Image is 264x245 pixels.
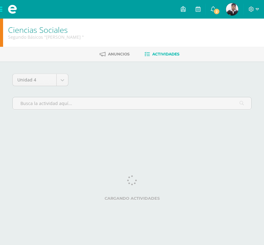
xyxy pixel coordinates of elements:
[13,74,68,86] a: Unidad 4
[8,25,84,34] h1: Ciencias Sociales
[152,52,180,56] span: Actividades
[17,74,52,86] span: Unidad 4
[8,34,84,40] div: Segundo Básicos 'Miguel Angel '
[145,49,180,59] a: Actividades
[13,97,251,109] input: Busca la actividad aquí...
[108,52,130,56] span: Anuncios
[8,24,68,35] a: Ciencias Sociales
[213,8,220,15] span: 2
[100,49,130,59] a: Anuncios
[12,196,252,201] label: Cargando actividades
[226,3,238,15] img: b58bb22e32d31e3ac1b96377781fcae5.png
